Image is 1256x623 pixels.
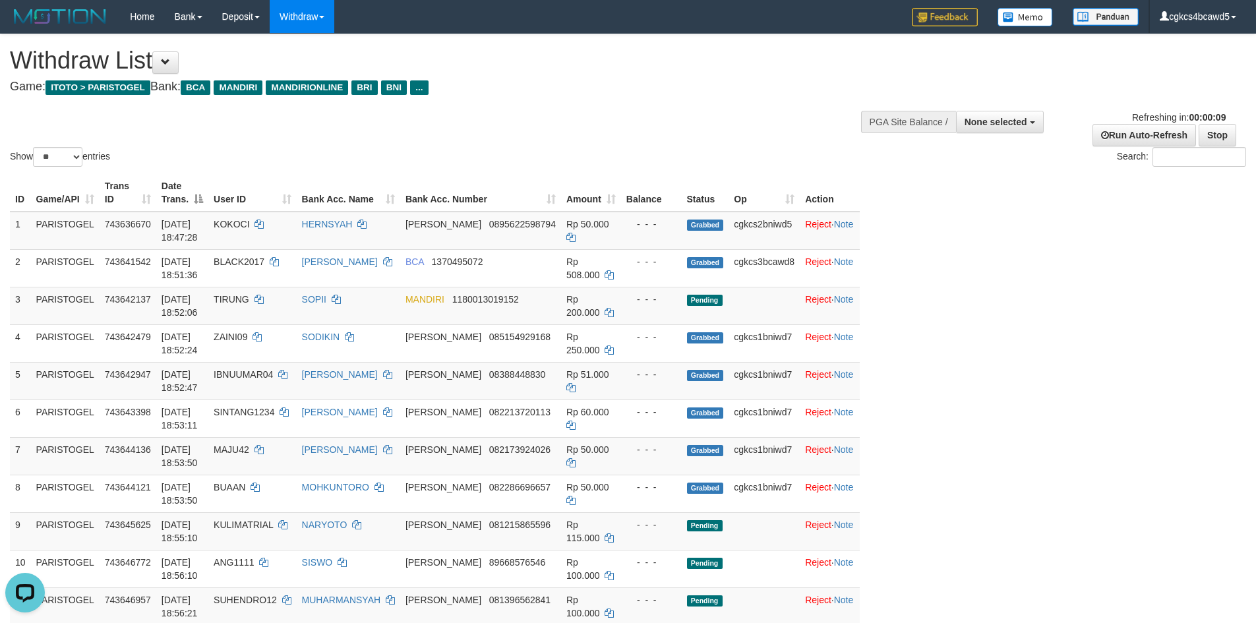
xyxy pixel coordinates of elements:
[162,482,198,506] span: [DATE] 18:53:50
[405,407,481,417] span: [PERSON_NAME]
[805,519,831,530] a: Reject
[10,324,31,362] td: 4
[452,294,519,305] span: Copy 1180013019152 to clipboard
[687,295,723,306] span: Pending
[566,595,600,618] span: Rp 100.000
[729,400,800,437] td: cgkcs1bniwd7
[729,475,800,512] td: cgkcs1bniwd7
[834,557,854,568] a: Note
[10,437,31,475] td: 7
[10,550,31,587] td: 10
[626,218,676,231] div: - - -
[566,369,609,380] span: Rp 51.000
[687,445,724,456] span: Grabbed
[800,550,860,587] td: ·
[162,294,198,318] span: [DATE] 18:52:06
[105,407,151,417] span: 743643398
[410,80,428,95] span: ...
[566,294,600,318] span: Rp 200.000
[31,212,100,250] td: PARISTOGEL
[10,174,31,212] th: ID
[162,369,198,393] span: [DATE] 18:52:47
[626,255,676,268] div: - - -
[1092,124,1196,146] a: Run Auto-Refresh
[729,212,800,250] td: cgkcs2bniwd5
[297,174,400,212] th: Bank Acc. Name: activate to sort column ascending
[405,332,481,342] span: [PERSON_NAME]
[405,369,481,380] span: [PERSON_NAME]
[566,557,600,581] span: Rp 100.000
[10,362,31,400] td: 5
[105,256,151,267] span: 743641542
[682,174,729,212] th: Status
[214,256,264,267] span: BLACK2017
[1117,147,1246,167] label: Search:
[405,482,481,492] span: [PERSON_NAME]
[800,249,860,287] td: ·
[302,332,340,342] a: SODIKIN
[162,595,198,618] span: [DATE] 18:56:21
[31,550,100,587] td: PARISTOGEL
[33,147,82,167] select: Showentries
[302,294,326,305] a: SOPII
[302,444,378,455] a: [PERSON_NAME]
[405,294,444,305] span: MANDIRI
[105,219,151,229] span: 743636670
[432,256,483,267] span: Copy 1370495072 to clipboard
[834,519,854,530] a: Note
[105,444,151,455] span: 743644136
[687,370,724,381] span: Grabbed
[302,557,333,568] a: SISWO
[100,174,156,212] th: Trans ID: activate to sort column ascending
[405,557,481,568] span: [PERSON_NAME]
[800,287,860,324] td: ·
[489,519,551,530] span: Copy 081215865596 to clipboard
[626,405,676,419] div: - - -
[31,287,100,324] td: PARISTOGEL
[10,249,31,287] td: 2
[729,324,800,362] td: cgkcs1bniwd7
[566,332,600,355] span: Rp 250.000
[687,407,724,419] span: Grabbed
[834,407,854,417] a: Note
[31,512,100,550] td: PARISTOGEL
[626,481,676,494] div: - - -
[266,80,348,95] span: MANDIRIONLINE
[729,249,800,287] td: cgkcs3bcawd8
[489,444,551,455] span: Copy 082173924026 to clipboard
[105,369,151,380] span: 743642947
[302,595,381,605] a: MUHARMANSYAH
[800,362,860,400] td: ·
[302,219,353,229] a: HERNSYAH
[208,174,296,212] th: User ID: activate to sort column ascending
[805,444,831,455] a: Reject
[834,332,854,342] a: Note
[800,512,860,550] td: ·
[105,482,151,492] span: 743644121
[489,482,551,492] span: Copy 082286696657 to clipboard
[10,400,31,437] td: 6
[405,219,481,229] span: [PERSON_NAME]
[687,520,723,531] span: Pending
[626,556,676,569] div: - - -
[626,293,676,306] div: - - -
[566,219,609,229] span: Rp 50.000
[621,174,682,212] th: Balance
[834,444,854,455] a: Note
[214,369,273,380] span: IBNUUMAR04
[805,369,831,380] a: Reject
[105,332,151,342] span: 743642479
[805,219,831,229] a: Reject
[214,332,247,342] span: ZAINI09
[805,407,831,417] a: Reject
[687,595,723,607] span: Pending
[31,475,100,512] td: PARISTOGEL
[214,519,273,530] span: KULIMATRIAL
[805,482,831,492] a: Reject
[626,593,676,607] div: - - -
[489,369,546,380] span: Copy 08388448830 to clipboard
[687,483,724,494] span: Grabbed
[31,362,100,400] td: PARISTOGEL
[302,369,378,380] a: [PERSON_NAME]
[45,80,150,95] span: ITOTO > PARISTOGEL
